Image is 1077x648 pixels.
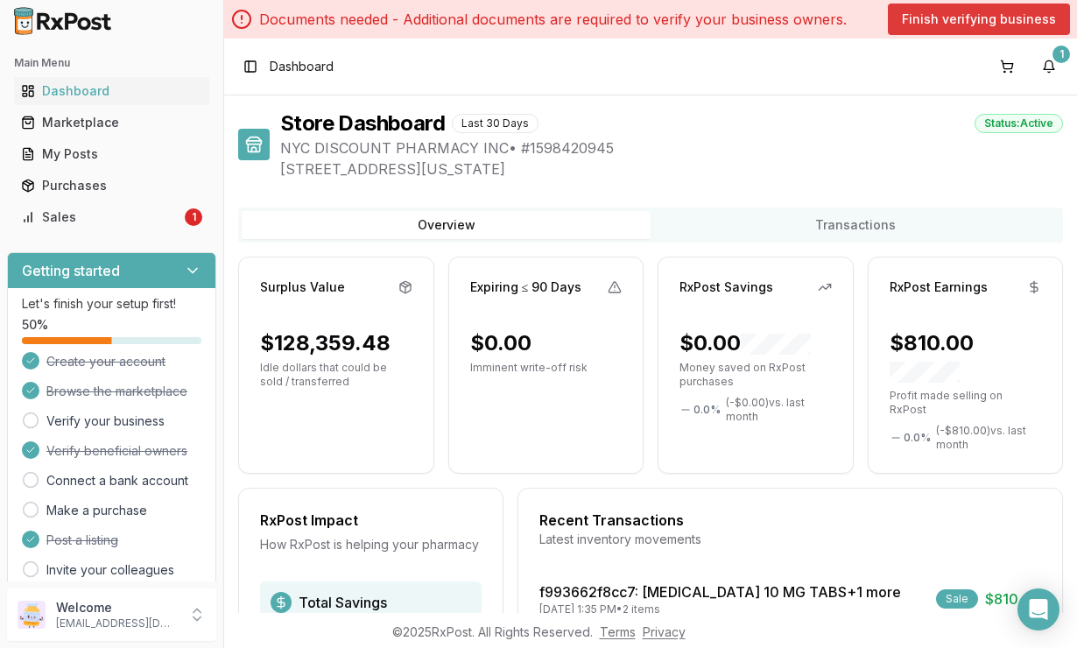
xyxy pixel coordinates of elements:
button: My Posts [7,140,216,168]
div: 1 [185,208,202,226]
p: Money saved on RxPost purchases [679,361,832,389]
span: 0.0 % [693,403,721,417]
button: Transactions [651,211,1059,239]
span: ( - $0.00 ) vs. last month [726,396,832,424]
div: $0.00 [470,329,531,357]
div: 1 [1052,46,1070,63]
a: Make a purchase [46,502,147,519]
div: Expiring ≤ 90 Days [470,278,582,296]
button: Marketplace [7,109,216,137]
div: My Posts [21,145,202,163]
div: RxPost Savings [679,278,773,296]
div: $0.00 [679,329,811,357]
a: Invite your colleagues [46,561,174,579]
span: 0.0 % [904,431,931,445]
div: $128,359.48 [260,329,391,357]
div: Last 30 Days [452,114,538,133]
span: 50 % [22,316,48,334]
img: User avatar [18,601,46,629]
button: Sales1 [7,203,216,231]
div: Open Intercom Messenger [1017,588,1059,630]
button: Overview [242,211,651,239]
button: Purchases [7,172,216,200]
p: Let's finish your setup first! [22,295,201,313]
div: $810.00 [890,329,1042,385]
div: RxPost Earnings [890,278,988,296]
h1: Store Dashboard [280,109,445,137]
h3: Getting started [22,260,120,281]
nav: breadcrumb [270,58,334,75]
span: NYC DISCOUNT PHARMACY INC • # 1598420945 [280,137,1063,158]
p: Profit made selling on RxPost [890,389,1042,417]
div: RxPost Impact [260,510,482,531]
div: Surplus Value [260,278,345,296]
a: Dashboard [14,75,209,107]
div: Recent Transactions [539,510,1041,531]
a: Verify your business [46,412,165,430]
button: 1 [1035,53,1063,81]
a: f993662f8cc7: [MEDICAL_DATA] 10 MG TABS+1 more [539,583,901,601]
a: Privacy [643,624,686,639]
span: Verify beneficial owners [46,442,187,460]
div: Marketplace [21,114,202,131]
span: Dashboard [270,58,334,75]
span: Browse the marketplace [46,383,187,400]
span: ( - $810.00 ) vs. last month [936,424,1042,452]
button: Finish verifying business [888,4,1070,35]
p: Idle dollars that could be sold / transferred [260,361,412,389]
p: Imminent write-off risk [470,361,623,375]
div: Latest inventory movements [539,531,1041,548]
a: Sales1 [14,201,209,233]
span: Total Savings [299,592,387,613]
div: Dashboard [21,82,202,100]
div: Sale [936,589,978,609]
a: My Posts [14,138,209,170]
p: Documents needed - Additional documents are required to verify your business owners. [259,9,847,30]
a: Marketplace [14,107,209,138]
span: $810.00 [985,588,1041,609]
a: Purchases [14,170,209,201]
a: Terms [600,624,636,639]
div: Status: Active [975,114,1063,133]
h2: Main Menu [14,56,209,70]
span: Create your account [46,353,165,370]
div: How RxPost is helping your pharmacy [260,536,482,553]
a: Connect a bank account [46,472,188,490]
div: Purchases [21,177,202,194]
div: Sales [21,208,181,226]
img: RxPost Logo [7,7,119,35]
div: [DATE] 1:35 PM • 2 items [539,602,901,616]
button: Dashboard [7,77,216,105]
p: Welcome [56,599,178,616]
span: Post a listing [46,532,118,549]
span: [STREET_ADDRESS][US_STATE] [280,158,1063,180]
p: [EMAIL_ADDRESS][DOMAIN_NAME] [56,616,178,630]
